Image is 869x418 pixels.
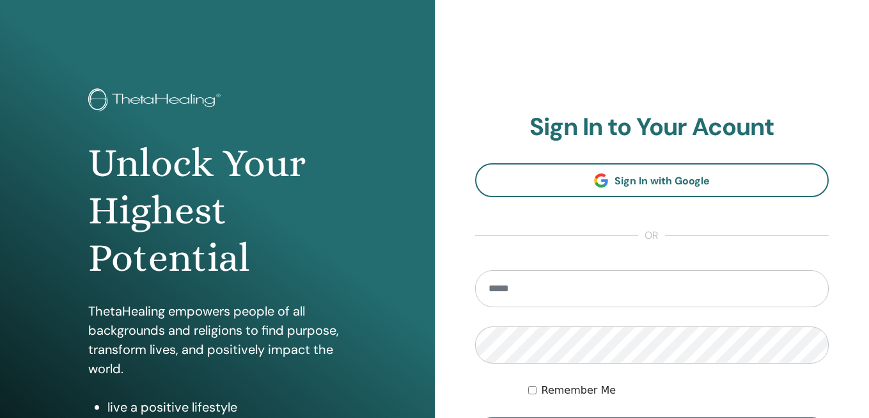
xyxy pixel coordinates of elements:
[88,301,346,378] p: ThetaHealing empowers people of all backgrounds and religions to find purpose, transform lives, a...
[88,140,346,282] h1: Unlock Your Highest Potential
[615,174,710,188] span: Sign In with Google
[475,113,829,142] h2: Sign In to Your Acount
[475,163,829,197] a: Sign In with Google
[528,383,829,398] div: Keep me authenticated indefinitely or until I manually logout
[542,383,616,398] label: Remember Me
[638,228,665,243] span: or
[107,398,346,417] li: live a positive lifestyle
